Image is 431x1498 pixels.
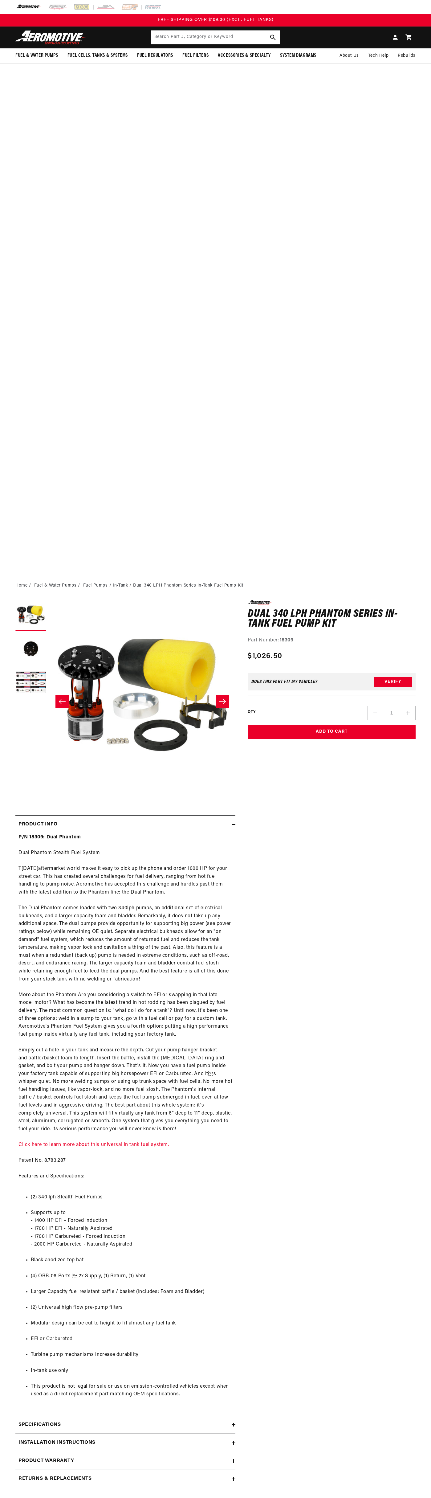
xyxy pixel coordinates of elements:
media-gallery: Gallery Viewer [15,600,235,803]
div: Part Number: [248,636,416,645]
div: Dual Phantom Stealth Fuel System T[DATE]aftermarket world makes it easy to pick up the phone and ... [15,833,235,1406]
li: Dual 340 LPH Phantom Series In-Tank Fuel Pump Kit [133,582,243,589]
span: Fuel & Water Pumps [15,52,58,59]
li: (2) 340 lph Stealth Fuel Pumps [31,1193,232,1201]
nav: breadcrumbs [15,582,416,589]
li: Modular design can be cut to height to fit almost any fuel tank [31,1320,232,1328]
summary: Product warranty [15,1452,235,1470]
h2: Specifications [18,1421,61,1429]
summary: Tech Help [364,48,393,63]
button: Slide right [216,695,229,708]
li: EFI or Carbureted [31,1335,232,1343]
a: Click here to learn more about this universal in tank fuel system. [18,1142,169,1147]
span: FREE SHIPPING OVER $109.00 (EXCL. FUEL TANKS) [158,18,274,22]
a: Fuel Pumps [83,582,108,589]
button: Add to Cart [248,725,416,739]
li: In-tank use only [31,1367,232,1375]
span: Accessories & Specialty [218,52,271,59]
span: $1,026.50 [248,651,282,662]
li: Turbine pump mechanisms increase durability [31,1351,232,1359]
li: In-Tank [113,582,133,589]
summary: Accessories & Specialty [213,48,275,63]
li: Black anodized top hat [31,1256,232,1264]
li: Supports up to - 1400 HP EFI - Forced Induction - 1700 HP EFI - Naturally Aspirated - 1700 HP Car... [31,1209,232,1249]
li: (2) Universal high flow pre-pump filters [31,1304,232,1312]
div: Does This part fit My vehicle? [251,679,318,684]
li: Larger Capacity fuel resistant baffle / basket (Includes: Foam and Bladder) [31,1288,232,1296]
h1: Dual 340 LPH Phantom Series In-Tank Fuel Pump Kit [248,609,416,629]
strong: P/N 18309: Dual Phantom [18,835,81,840]
button: Load image 2 in gallery view [15,634,46,665]
summary: Fuel Regulators [132,48,178,63]
h2: Returns & replacements [18,1475,91,1483]
summary: Fuel & Water Pumps [11,48,63,63]
summary: Fuel Cells, Tanks & Systems [63,48,132,63]
summary: Product Info [15,816,235,833]
summary: Rebuilds [393,48,420,63]
h2: Product warranty [18,1457,74,1465]
button: Load image 1 in gallery view [15,600,46,631]
span: Fuel Regulators [137,52,173,59]
a: Fuel & Water Pumps [34,582,77,589]
button: Search Part #, Category or Keyword [266,31,280,44]
summary: Fuel Filters [178,48,213,63]
button: Load image 3 in gallery view [15,668,46,699]
a: Home [15,582,27,589]
li: This product is not legal for sale or use on emission-controlled vehicles except when used as a d... [31,1383,232,1398]
summary: System Diagrams [275,48,321,63]
h2: Product Info [18,821,57,829]
button: Verify [374,677,412,687]
summary: Specifications [15,1416,235,1434]
strong: 18309 [280,638,294,643]
h2: Installation Instructions [18,1439,96,1447]
summary: Returns & replacements [15,1470,235,1488]
span: Fuel Cells, Tanks & Systems [67,52,128,59]
button: Slide left [55,695,69,708]
img: Aeromotive [13,30,90,45]
span: System Diagrams [280,52,316,59]
span: Fuel Filters [182,52,209,59]
summary: Installation Instructions [15,1434,235,1452]
input: Search Part #, Category or Keyword [151,31,280,44]
label: QTY [248,710,255,715]
li: (4) ORB-06 Ports  2x Supply, (1) Return, (1) Vent [31,1272,232,1280]
span: Rebuilds [398,52,416,59]
span: About Us [340,53,359,58]
a: About Us [335,48,364,63]
span: Tech Help [368,52,388,59]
